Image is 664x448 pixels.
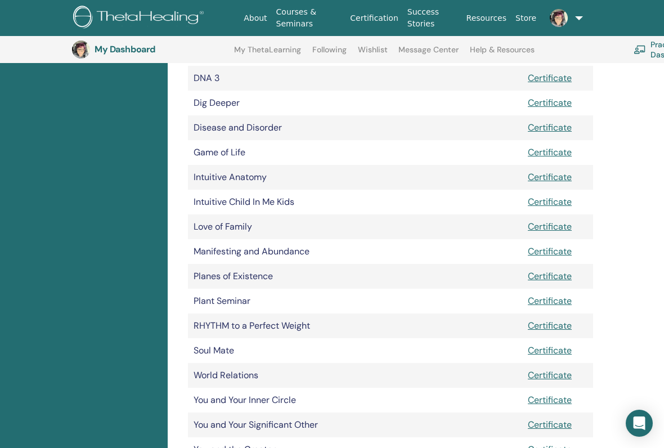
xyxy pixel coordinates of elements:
a: Certificate [528,122,572,133]
td: Disease and Disorder [188,115,472,140]
a: Certificate [528,369,572,381]
a: Certificate [528,270,572,282]
a: Certificate [528,320,572,331]
a: Certificate [528,146,572,158]
a: Wishlist [358,45,388,63]
td: Love of Family [188,214,472,239]
a: Certificate [528,72,572,84]
td: You and Your Significant Other [188,413,472,437]
td: Game of Life [188,140,472,165]
a: Success Stories [403,2,462,34]
h3: My Dashboard [95,44,207,55]
a: Courses & Seminars [272,2,346,34]
td: DNA 3 [188,66,472,91]
td: Plant Seminar [188,289,472,313]
a: My ThetaLearning [234,45,301,63]
td: Manifesting and Abundance [188,239,472,264]
td: Intuitive Child In Me Kids [188,190,472,214]
td: Intuitive Anatomy [188,165,472,190]
a: Certificate [528,295,572,307]
a: Certificate [528,196,572,208]
a: Certificate [528,97,572,109]
a: Certificate [528,394,572,406]
a: About [239,8,271,29]
td: Soul Mate [188,338,472,363]
td: Dig Deeper [188,91,472,115]
img: logo.png [73,6,208,31]
a: Certificate [528,245,572,257]
td: RHYTHM to a Perfect Weight [188,313,472,338]
a: Certification [346,8,402,29]
a: Certificate [528,221,572,232]
a: Help & Resources [470,45,535,63]
a: Following [312,45,347,63]
a: Store [511,8,541,29]
img: default.jpg [550,9,568,27]
td: Planes of Existence [188,264,472,289]
a: Certificate [528,419,572,431]
div: Open Intercom Messenger [626,410,653,437]
a: Resources [462,8,512,29]
img: chalkboard-teacher.svg [634,45,646,54]
td: World Relations [188,363,472,388]
img: default.jpg [72,41,90,59]
td: You and Your Inner Circle [188,388,472,413]
a: Certificate [528,171,572,183]
a: Certificate [528,344,572,356]
a: Message Center [398,45,459,63]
